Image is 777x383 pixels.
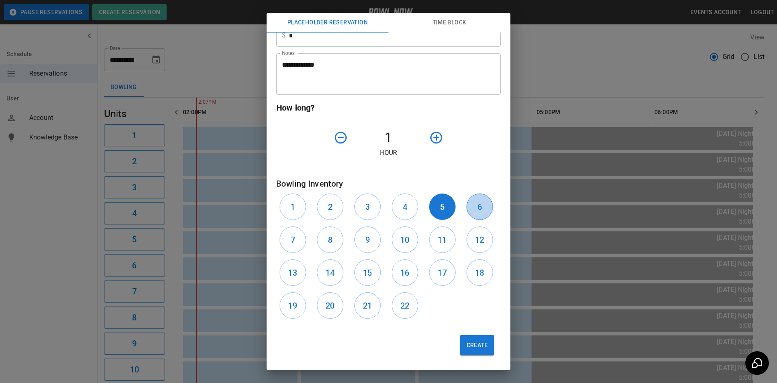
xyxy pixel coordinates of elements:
[403,200,407,213] h6: 4
[276,101,501,114] h6: How long?
[280,226,306,253] button: 7
[317,259,343,286] button: 14
[400,299,409,312] h6: 22
[400,233,409,246] h6: 10
[328,233,332,246] h6: 8
[317,292,343,319] button: 20
[392,194,418,220] button: 4
[280,194,306,220] button: 1
[365,200,370,213] h6: 3
[328,200,332,213] h6: 2
[354,259,381,286] button: 15
[460,335,494,355] button: Create
[291,233,295,246] h6: 7
[440,200,445,213] h6: 5
[467,259,493,286] button: 18
[280,292,306,319] button: 19
[438,233,447,246] h6: 11
[429,259,456,286] button: 17
[282,30,286,40] p: $
[351,129,426,146] h4: 1
[400,266,409,279] h6: 16
[326,266,334,279] h6: 14
[317,194,343,220] button: 2
[326,299,334,312] h6: 20
[467,194,493,220] button: 6
[288,299,297,312] h6: 19
[354,226,381,253] button: 9
[429,194,456,220] button: 5
[363,266,372,279] h6: 15
[388,13,510,33] button: Time Block
[354,292,381,319] button: 21
[392,292,418,319] button: 22
[280,259,306,286] button: 13
[354,194,381,220] button: 3
[438,266,447,279] h6: 17
[291,200,295,213] h6: 1
[276,177,501,190] h6: Bowling Inventory
[467,226,493,253] button: 12
[475,233,484,246] h6: 12
[317,226,343,253] button: 8
[288,266,297,279] h6: 13
[429,226,456,253] button: 11
[276,148,501,158] p: Hour
[392,259,418,286] button: 16
[392,226,418,253] button: 10
[363,299,372,312] h6: 21
[267,13,388,33] button: Placeholder Reservation
[475,266,484,279] h6: 18
[365,233,370,246] h6: 9
[477,200,482,213] h6: 6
